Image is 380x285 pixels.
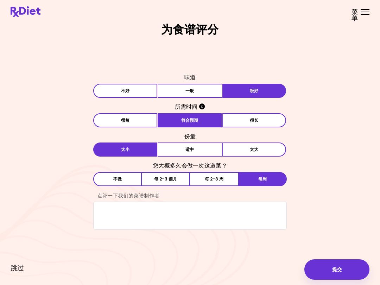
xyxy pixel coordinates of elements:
[93,101,287,113] h3: 所需时间
[304,259,369,280] button: 提交
[158,113,222,127] button: 符合预期
[93,172,142,186] button: 不做
[93,84,157,98] button: 不好
[121,147,129,152] span: 太小
[158,142,222,157] button: 适中
[93,142,157,157] button: 太小
[158,84,222,98] button: 一般
[11,6,40,17] img: 膳食良方
[142,172,190,186] button: 每 2-3 個月
[93,160,287,171] h3: 您大概多久会做一次这道菜？
[250,147,258,152] span: 太大
[222,84,286,98] button: 极好
[93,72,287,83] h3: 味道
[11,264,24,272] button: 跳过
[93,113,157,127] button: 很短
[351,9,358,21] span: 菜单
[222,142,286,157] button: 太大
[11,24,369,35] h2: 为食谱评分
[199,103,205,109] i: 信息
[238,172,287,186] button: 每周
[93,131,287,142] h3: 份量
[222,113,286,127] button: 很长
[190,172,238,186] button: 每 2-3 周
[93,192,160,199] label: 点评一下我们的菜谱制作者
